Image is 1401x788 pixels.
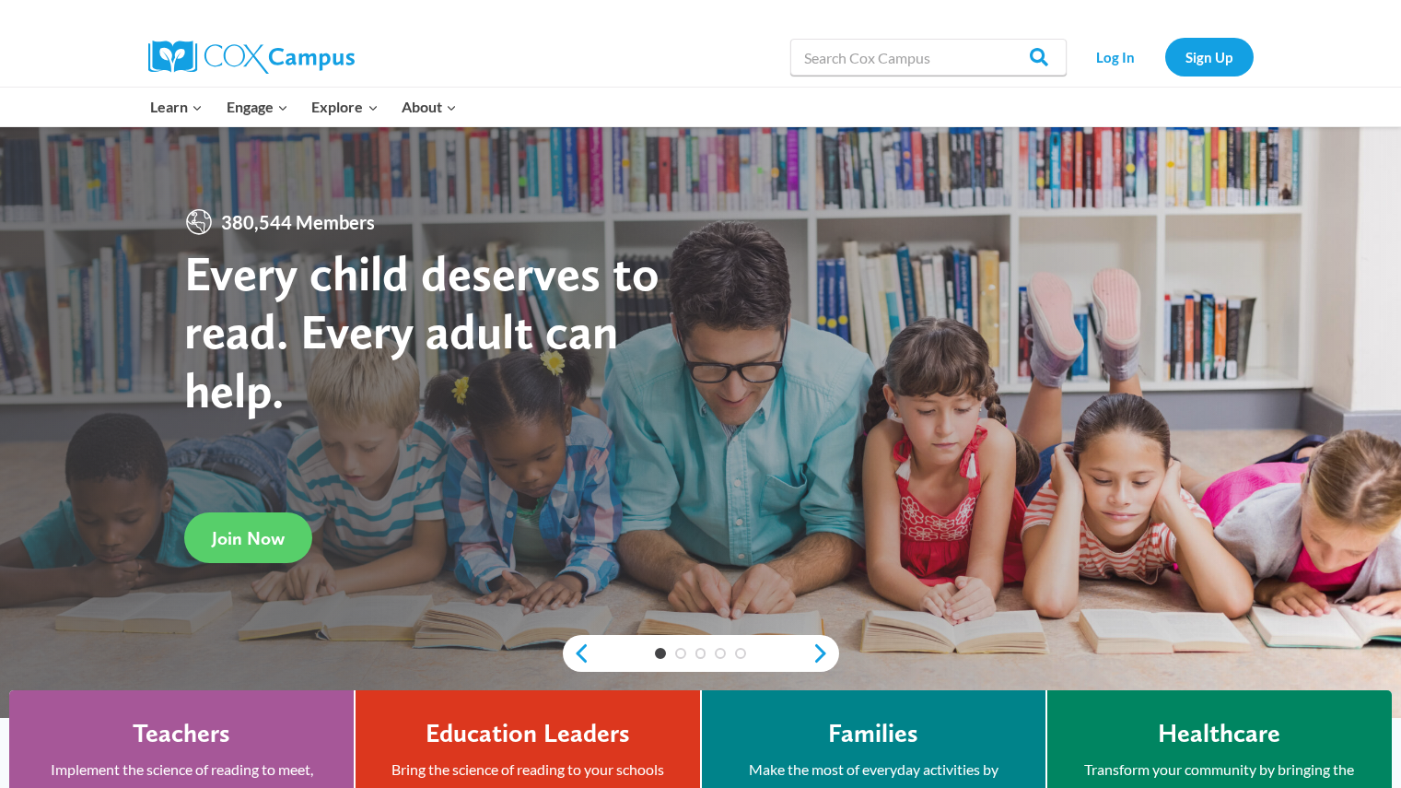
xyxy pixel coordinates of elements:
a: 2 [675,648,686,659]
h4: Teachers [133,718,230,749]
input: Search Cox Campus [790,39,1067,76]
h4: Education Leaders [426,718,630,749]
a: 1 [655,648,666,659]
nav: Primary Navigation [139,88,469,126]
span: Explore [311,95,378,119]
a: Join Now [184,512,312,563]
h4: Families [828,718,918,749]
a: Log In [1076,38,1156,76]
nav: Secondary Navigation [1076,38,1254,76]
span: Engage [227,95,288,119]
a: previous [563,642,590,665]
a: Sign Up [1165,38,1254,76]
a: 3 [695,648,706,659]
strong: Every child deserves to read. Every adult can help. [184,243,660,419]
span: 380,544 Members [214,207,382,237]
a: 4 [715,648,726,659]
h4: Healthcare [1158,718,1280,749]
a: 5 [735,648,746,659]
span: About [402,95,457,119]
span: Join Now [212,527,285,549]
div: content slider buttons [563,635,839,672]
a: next [811,642,839,665]
img: Cox Campus [148,41,355,74]
span: Learn [150,95,203,119]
